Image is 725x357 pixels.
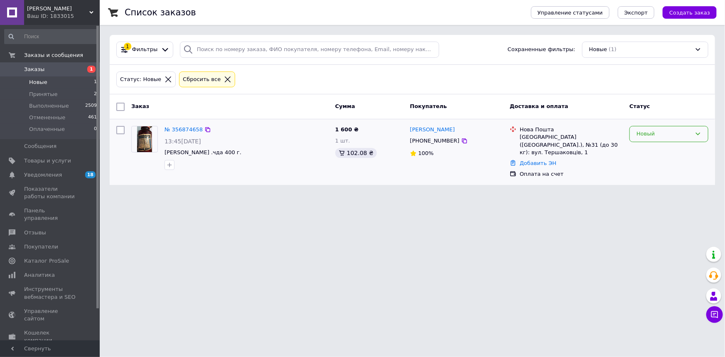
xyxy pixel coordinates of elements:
span: ФОП Техов Леонид Анатольевич [27,5,89,12]
span: 1 [87,66,96,73]
span: Каталог ProSale [24,257,69,265]
span: Экспорт [624,10,648,16]
a: № 356874658 [165,126,203,133]
span: Оплаченные [29,126,65,133]
span: 1 [94,79,97,86]
div: Ваш ID: 1833015 [27,12,100,20]
span: 461 [88,114,97,121]
span: Управление сайтом [24,308,77,323]
button: Экспорт [618,6,654,19]
span: Сообщения [24,143,57,150]
div: Сбросить все [181,75,222,84]
span: Заказы [24,66,44,73]
span: Фильтры [132,46,158,54]
a: Добавить ЭН [520,160,556,166]
span: 2509 [85,102,97,110]
span: Панель управления [24,207,77,222]
span: Управление статусами [538,10,603,16]
input: Поиск [4,29,98,44]
span: Инструменты вебмастера и SEO [24,286,77,300]
span: Отзывы [24,229,46,236]
span: Создать заказ [669,10,710,16]
span: Сохраненные фильтры: [508,46,575,54]
span: 100% [418,150,434,156]
h1: Список заказов [125,7,196,17]
div: 102.08 ₴ [335,148,377,158]
span: Статус [629,103,650,109]
a: [PERSON_NAME] .чда 400 г. [165,149,241,155]
img: Фото товару [137,126,152,152]
a: [PERSON_NAME] [410,126,455,134]
span: Отмененные [29,114,65,121]
div: Новый [637,130,691,138]
span: 0 [94,126,97,133]
div: [GEOGRAPHIC_DATA] ([GEOGRAPHIC_DATA].), №31 (до 30 кг): вул. Тершаковців, 1 [520,133,623,156]
span: 1 600 ₴ [335,126,359,133]
span: (1) [609,46,616,52]
a: Создать заказ [654,9,717,15]
span: 13:45[DATE] [165,138,201,145]
a: Фото товару [131,126,158,153]
span: Уведомления [24,171,62,179]
span: Заказ [131,103,149,109]
button: Управление статусами [531,6,609,19]
span: Выполненные [29,102,69,110]
span: Новые [29,79,47,86]
div: 1 [124,43,131,50]
span: Заказы и сообщения [24,52,83,59]
div: [PHONE_NUMBER] [408,135,461,146]
div: Статус: Новые [118,75,163,84]
span: Новые [589,46,607,54]
div: Оплата на счет [520,170,623,178]
button: Чат с покупателем [706,306,723,323]
span: Сумма [335,103,355,109]
span: 18 [85,171,96,178]
span: Аналитика [24,271,55,279]
span: Показатели работы компании [24,185,77,200]
span: 1 шт. [335,138,350,144]
span: Принятые [29,91,58,98]
span: Покупатель [410,103,447,109]
span: Покупатели [24,243,58,251]
span: Доставка и оплата [510,103,568,109]
input: Поиск по номеру заказа, ФИО покупателя, номеру телефона, Email, номеру накладной [180,42,439,58]
span: Товары и услуги [24,157,71,165]
div: Нова Пошта [520,126,623,133]
button: Создать заказ [663,6,717,19]
span: 2 [94,91,97,98]
span: Кошелек компании [24,329,77,344]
